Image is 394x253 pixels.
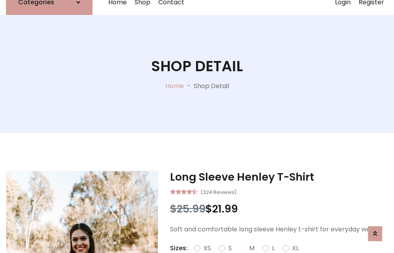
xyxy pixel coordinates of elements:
p: - [184,81,194,91]
p: Soft and comfortable long sleeve Henley t-shirt for everyday wear. [170,225,388,234]
span: 21.99 [212,201,238,216]
h3: Long Sleeve Henley T-Shirt [170,171,388,183]
h3: $ [170,203,388,215]
h1: Shop Detail [151,57,243,75]
small: (324 Reviews) [200,187,237,196]
label: S [228,244,232,253]
span: $25.99 [170,201,205,216]
a: Home [165,81,184,90]
label: XL [292,244,299,253]
label: XS [203,244,211,253]
p: Shop Detail [194,81,229,91]
label: L [272,244,275,253]
label: M [249,244,255,253]
p: Sizes: [170,244,188,253]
